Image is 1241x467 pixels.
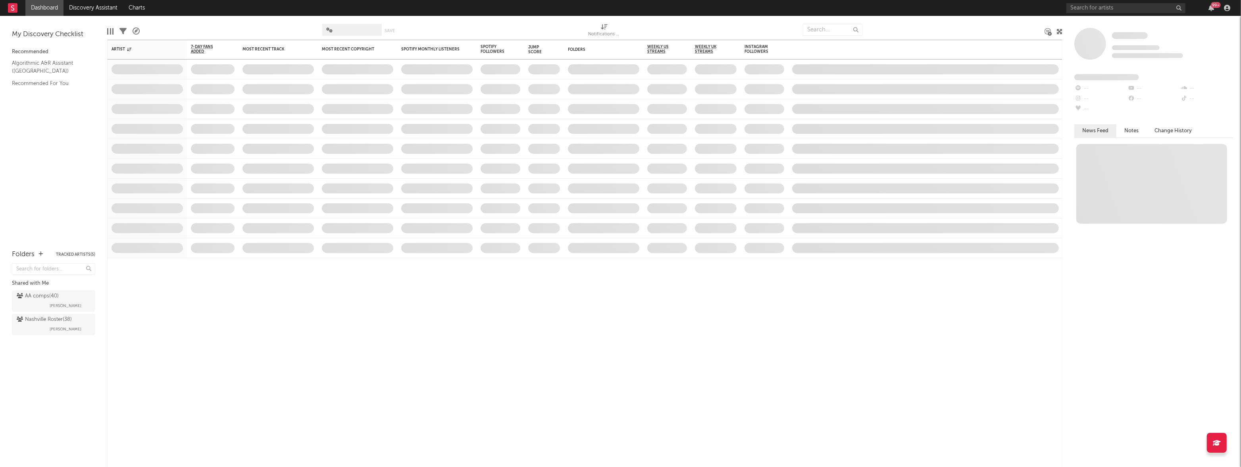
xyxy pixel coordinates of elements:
div: Shared with Me [12,279,95,288]
div: Recommended [12,47,95,57]
span: Some Artist [1112,32,1148,39]
div: -- [1127,83,1180,94]
div: -- [1074,104,1127,114]
span: 0 fans last week [1112,53,1183,58]
button: Notes [1116,124,1147,137]
a: Algorithmic A&R Assistant ([GEOGRAPHIC_DATA]) [12,59,87,75]
span: [PERSON_NAME] [50,301,81,311]
div: -- [1127,94,1180,104]
a: Recommended For You [12,79,87,88]
div: -- [1180,83,1233,94]
div: Folders [568,47,627,52]
div: Jump Score [528,45,548,54]
span: [PERSON_NAME] [50,324,81,334]
input: Search for folders... [12,263,95,275]
div: Most Recent Copyright [322,47,381,52]
a: AA comps(40)[PERSON_NAME] [12,290,95,312]
div: A&R Pipeline [133,20,140,43]
div: Notifications (Artist) [589,30,620,39]
div: Most Recent Track [242,47,302,52]
button: Save [385,29,395,33]
div: 99 + [1211,2,1221,8]
div: Edit Columns [107,20,114,43]
input: Search... [803,24,862,36]
div: -- [1074,83,1127,94]
span: Weekly UK Streams [695,44,725,54]
a: Nashville Roster(38)[PERSON_NAME] [12,314,95,335]
input: Search for artists [1066,3,1185,13]
div: Folders [12,250,35,259]
span: 7-Day Fans Added [191,44,223,54]
div: Nashville Roster ( 38 ) [17,315,72,324]
a: Some Artist [1112,32,1148,40]
div: -- [1074,94,1127,104]
div: Artist [112,47,171,52]
button: Change History [1147,124,1200,137]
div: Filters [119,20,127,43]
button: News Feed [1074,124,1116,137]
div: -- [1180,94,1233,104]
div: AA comps ( 40 ) [17,291,59,301]
span: Tracking Since: [DATE] [1112,45,1160,50]
span: Fans Added by Platform [1074,74,1139,80]
span: Weekly US Streams [647,44,675,54]
div: Instagram Followers [745,44,772,54]
div: My Discovery Checklist [12,30,95,39]
button: 99+ [1208,5,1214,11]
div: Spotify Monthly Listeners [401,47,461,52]
div: Spotify Followers [481,44,508,54]
div: Notifications (Artist) [589,20,620,43]
button: Tracked Artists(5) [56,253,95,257]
